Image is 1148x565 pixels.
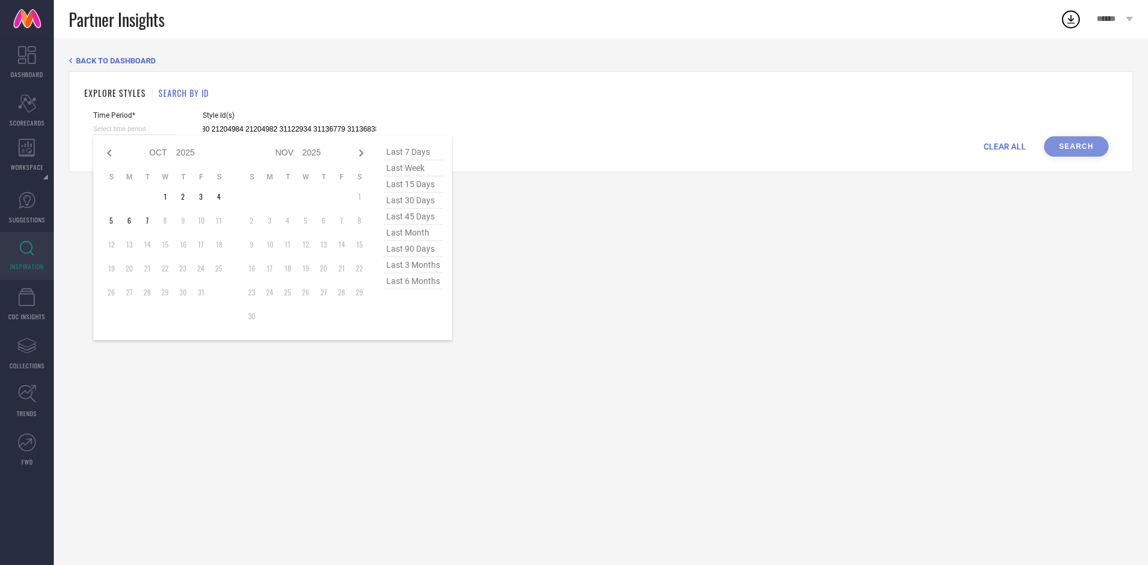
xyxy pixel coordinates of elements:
span: last 15 days [383,176,443,193]
td: Fri Oct 24 2025 [192,259,210,277]
span: SCORECARDS [10,118,45,127]
td: Wed Oct 29 2025 [156,283,174,301]
span: last 90 days [383,241,443,257]
td: Wed Nov 19 2025 [297,259,315,277]
td: Mon Nov 24 2025 [261,283,279,301]
td: Sat Oct 18 2025 [210,236,228,254]
div: Previous month [102,146,117,160]
td: Mon Nov 03 2025 [261,212,279,230]
td: Sat Nov 01 2025 [350,188,368,206]
td: Fri Nov 28 2025 [332,283,350,301]
td: Sat Oct 04 2025 [210,188,228,206]
th: Thursday [174,172,192,182]
td: Sun Oct 19 2025 [102,259,120,277]
th: Friday [192,172,210,182]
span: last 6 months [383,273,443,289]
td: Sat Nov 15 2025 [350,236,368,254]
td: Thu Oct 16 2025 [174,236,192,254]
td: Sun Nov 23 2025 [243,283,261,301]
td: Wed Oct 22 2025 [156,259,174,277]
th: Wednesday [297,172,315,182]
td: Sat Nov 22 2025 [350,259,368,277]
td: Mon Nov 10 2025 [261,236,279,254]
td: Thu Oct 23 2025 [174,259,192,277]
span: last 7 days [383,144,443,160]
th: Saturday [210,172,228,182]
span: last 45 days [383,209,443,225]
span: DASHBOARD [11,70,43,79]
input: Select time period [93,123,176,135]
span: TRENDS [17,409,37,418]
th: Tuesday [138,172,156,182]
th: Thursday [315,172,332,182]
th: Wednesday [156,172,174,182]
td: Fri Oct 03 2025 [192,188,210,206]
th: Monday [261,172,279,182]
td: Fri Oct 31 2025 [192,283,210,301]
td: Fri Nov 21 2025 [332,259,350,277]
td: Tue Nov 25 2025 [279,283,297,301]
th: Monday [120,172,138,182]
td: Mon Oct 27 2025 [120,283,138,301]
td: Mon Oct 20 2025 [120,259,138,277]
div: Open download list [1060,8,1082,30]
td: Wed Nov 12 2025 [297,236,315,254]
td: Thu Oct 09 2025 [174,212,192,230]
h1: SEARCH BY ID [158,87,209,99]
td: Wed Nov 05 2025 [297,212,315,230]
td: Tue Oct 07 2025 [138,212,156,230]
h1: EXPLORE STYLES [84,87,146,99]
th: Friday [332,172,350,182]
td: Mon Oct 13 2025 [120,236,138,254]
td: Sun Nov 30 2025 [243,307,261,325]
td: Sat Nov 29 2025 [350,283,368,301]
span: CDC INSIGHTS [8,312,45,321]
td: Wed Nov 26 2025 [297,283,315,301]
span: CLEAR ALL [984,142,1026,151]
th: Sunday [243,172,261,182]
td: Thu Nov 27 2025 [315,283,332,301]
td: Sat Oct 11 2025 [210,212,228,230]
td: Tue Oct 21 2025 [138,259,156,277]
td: Sun Oct 26 2025 [102,283,120,301]
td: Thu Oct 02 2025 [174,188,192,206]
td: Wed Oct 08 2025 [156,212,174,230]
td: Tue Oct 14 2025 [138,236,156,254]
td: Mon Oct 06 2025 [120,212,138,230]
span: Style Id(s) [203,111,376,120]
td: Sun Oct 05 2025 [102,212,120,230]
td: Thu Nov 06 2025 [315,212,332,230]
span: SUGGESTIONS [9,215,45,224]
td: Thu Oct 30 2025 [174,283,192,301]
td: Tue Nov 18 2025 [279,259,297,277]
td: Sun Nov 02 2025 [243,212,261,230]
td: Fri Nov 14 2025 [332,236,350,254]
td: Thu Nov 20 2025 [315,259,332,277]
td: Mon Nov 17 2025 [261,259,279,277]
span: last 30 days [383,193,443,209]
th: Sunday [102,172,120,182]
td: Tue Nov 11 2025 [279,236,297,254]
span: last week [383,160,443,176]
th: Tuesday [279,172,297,182]
span: WORKSPACE [11,163,44,172]
td: Sat Oct 25 2025 [210,259,228,277]
td: Thu Nov 13 2025 [315,236,332,254]
input: Enter comma separated style ids e.g. 12345, 67890 [203,123,376,136]
span: COLLECTIONS [10,361,45,370]
span: FWD [22,457,33,466]
div: Next month [354,146,368,160]
span: last 3 months [383,257,443,273]
td: Tue Oct 28 2025 [138,283,156,301]
td: Sun Nov 16 2025 [243,259,261,277]
div: Back TO Dashboard [69,56,1133,65]
th: Saturday [350,172,368,182]
td: Wed Oct 15 2025 [156,236,174,254]
span: Time Period* [93,111,176,120]
span: last month [383,225,443,241]
span: INSPIRATION [10,262,44,271]
td: Sat Nov 08 2025 [350,212,368,230]
td: Fri Nov 07 2025 [332,212,350,230]
td: Wed Oct 01 2025 [156,188,174,206]
td: Tue Nov 04 2025 [279,212,297,230]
